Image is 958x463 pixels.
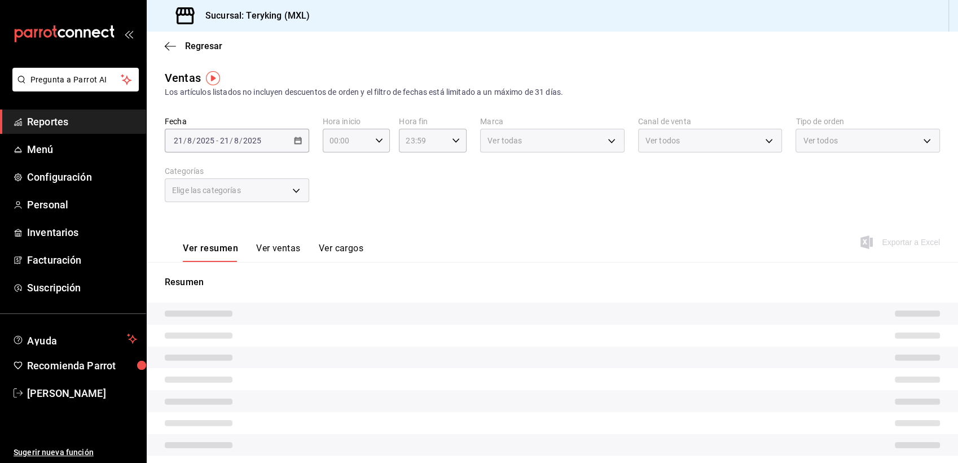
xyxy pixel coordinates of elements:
[165,69,201,86] div: Ventas
[27,252,137,268] span: Facturación
[27,358,137,373] span: Recomienda Parrot
[27,142,137,157] span: Menú
[796,117,940,125] label: Tipo de orden
[256,243,301,262] button: Ver ventas
[27,225,137,240] span: Inventarios
[165,117,309,125] label: Fecha
[219,136,230,145] input: --
[12,68,139,91] button: Pregunta a Parrot AI
[319,243,364,262] button: Ver cargos
[206,71,220,85] img: Tooltip marker
[27,169,137,185] span: Configuración
[124,29,133,38] button: open_drawer_menu
[243,136,262,145] input: ----
[14,447,137,458] span: Sugerir nueva función
[187,136,192,145] input: --
[183,243,363,262] div: navigation tabs
[192,136,196,145] span: /
[27,114,137,129] span: Reportes
[30,74,121,86] span: Pregunta a Parrot AI
[399,117,467,125] label: Hora fin
[234,136,239,145] input: --
[638,117,783,125] label: Canal de venta
[165,276,940,289] p: Resumen
[487,135,522,146] span: Ver todas
[239,136,243,145] span: /
[196,136,215,145] input: ----
[323,117,390,125] label: Hora inicio
[216,136,218,145] span: -
[183,243,238,262] button: Ver resumen
[480,117,625,125] label: Marca
[230,136,233,145] span: /
[803,135,837,146] span: Ver todos
[27,280,137,295] span: Suscripción
[27,386,137,401] span: [PERSON_NAME]
[165,167,309,175] label: Categorías
[8,82,139,94] a: Pregunta a Parrot AI
[172,185,241,196] span: Elige las categorías
[165,41,222,51] button: Regresar
[645,135,680,146] span: Ver todos
[183,136,187,145] span: /
[173,136,183,145] input: --
[27,332,122,346] span: Ayuda
[196,9,310,23] h3: Sucursal: Teryking (MXL)
[27,197,137,212] span: Personal
[165,86,940,98] div: Los artículos listados no incluyen descuentos de orden y el filtro de fechas está limitado a un m...
[185,41,222,51] span: Regresar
